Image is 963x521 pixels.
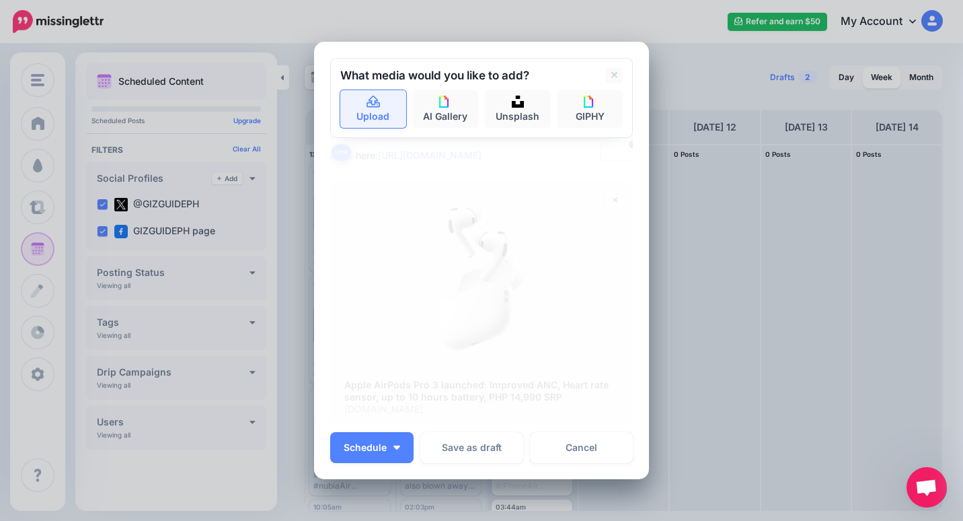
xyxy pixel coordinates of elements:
img: icon-giphy-square.png [584,96,596,108]
a: Upload [340,90,406,128]
p: [DOMAIN_NAME] [344,403,619,415]
img: Apple AirPods Pro 3 launched: Improved ANC, Heart rate sensor, up to 10 hours battery, PHP 14,990... [331,183,632,372]
button: Save as draft [420,432,523,463]
textarea: To enrich screen reader interactions, please activate Accessibility in Grammarly extension settings [330,115,640,164]
img: icon-giphy-square.png [439,96,451,108]
a: AI Gallery [413,90,479,128]
span: Schedule [344,443,387,452]
a: GIPHY [557,90,623,128]
button: Link [330,142,352,162]
img: icon-unsplash-square.png [512,96,524,108]
a: Unsplash [485,90,551,128]
b: Apple AirPods Pro 3 launched: Improved ANC, Heart rate sensor, up to 10 hours battery, PHP 14,990... [344,379,609,403]
a: Cancel [530,432,633,463]
img: arrow-down-white.png [393,446,400,450]
button: Schedule [330,432,414,463]
h2: What media would you like to add? [340,70,529,81]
